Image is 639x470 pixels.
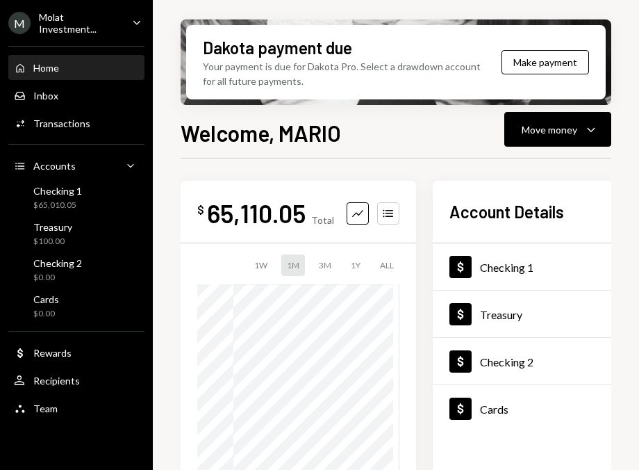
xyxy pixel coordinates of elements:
[8,253,144,286] a: Checking 2$0.00
[33,403,58,414] div: Team
[33,200,82,211] div: $65,010.05
[207,197,306,229] div: 65,110.05
[522,122,577,137] div: Move money
[8,181,144,214] a: Checking 1$65,010.05
[33,347,72,359] div: Rewards
[33,221,72,233] div: Treasury
[311,214,334,226] div: Total
[345,254,366,276] div: 1Y
[33,62,59,74] div: Home
[203,59,492,88] div: Your payment is due for Dakota Pro. Select a drawdown account for all future payments.
[480,355,533,368] div: Checking 2
[33,272,82,284] div: $0.00
[33,308,59,320] div: $0.00
[8,396,144,421] a: Team
[281,254,305,276] div: 1M
[8,153,144,178] a: Accounts
[374,254,399,276] div: ALL
[197,203,204,217] div: $
[33,257,82,269] div: Checking 2
[8,368,144,393] a: Recipients
[249,254,273,276] div: 1W
[480,403,508,416] div: Cards
[33,90,58,102] div: Inbox
[480,261,533,274] div: Checking 1
[181,119,341,147] h1: Welcome, MARIO
[480,308,522,321] div: Treasury
[313,254,337,276] div: 3M
[8,217,144,250] a: Treasury$100.00
[39,11,121,35] div: Molat Investment...
[449,200,564,223] h2: Account Details
[8,111,144,136] a: Transactions
[8,55,144,80] a: Home
[501,50,589,74] button: Make payment
[33,375,80,387] div: Recipients
[33,236,72,248] div: $100.00
[33,160,76,172] div: Accounts
[33,117,90,129] div: Transactions
[203,36,352,59] div: Dakota payment due
[8,289,144,323] a: Cards$0.00
[8,340,144,365] a: Rewards
[33,185,82,197] div: Checking 1
[8,83,144,108] a: Inbox
[33,293,59,305] div: Cards
[8,12,31,34] div: M
[504,112,611,147] button: Move money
